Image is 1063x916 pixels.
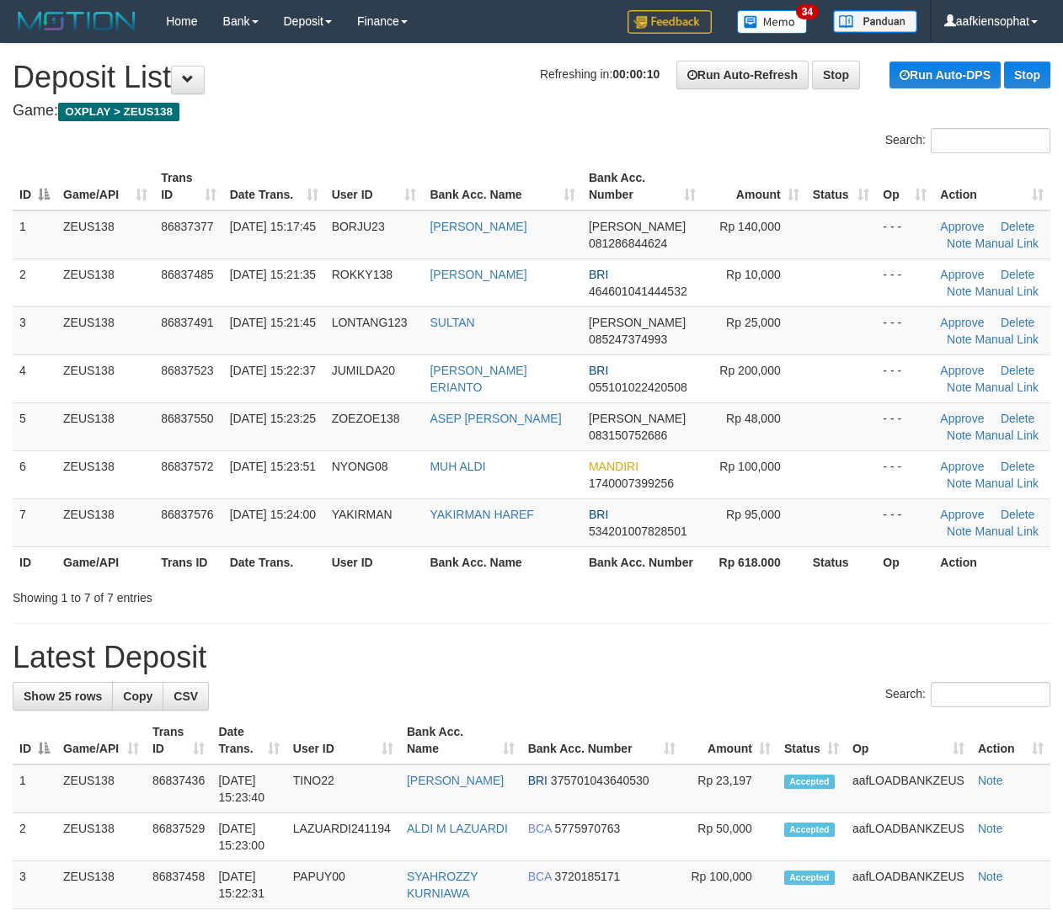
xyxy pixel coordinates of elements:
span: Rp 95,000 [726,508,781,521]
th: Game/API: activate to sort column ascending [56,162,154,210]
td: 3 [13,861,56,909]
h4: Game: [13,103,1050,120]
a: Copy [112,682,163,711]
span: Copy 464601041444532 to clipboard [589,285,687,298]
a: ASEP [PERSON_NAME] [430,412,561,425]
a: Delete [1001,364,1034,377]
span: [DATE] 15:24:00 [230,508,316,521]
span: OXPLAY > ZEUS138 [58,103,179,121]
td: - - - [876,306,933,354]
td: 86837436 [146,764,212,813]
th: Op: activate to sort column ascending [876,162,933,210]
a: Delete [1001,412,1034,425]
th: Action [933,546,1050,578]
td: ZEUS138 [56,210,154,259]
div: Showing 1 to 7 of 7 entries [13,583,430,606]
a: Note [978,870,1003,883]
input: Search: [931,128,1050,153]
th: Trans ID [154,546,222,578]
td: 2 [13,813,56,861]
a: Approve [940,220,984,233]
span: BRI [589,508,608,521]
label: Search: [885,128,1050,153]
img: panduan.png [833,10,917,33]
a: Show 25 rows [13,682,113,711]
a: Note [947,525,972,538]
a: Note [947,429,972,442]
span: ROKKY138 [332,268,393,281]
td: 5 [13,402,56,450]
a: ALDI M LAZUARDI [407,822,508,835]
span: BCA [528,870,552,883]
th: Date Trans. [223,546,325,578]
a: Note [947,285,972,298]
span: Rp 200,000 [719,364,780,377]
th: ID: activate to sort column descending [13,162,56,210]
span: [PERSON_NAME] [589,220,686,233]
span: Copy [123,690,152,703]
a: Delete [1001,316,1034,329]
th: Status: activate to sort column ascending [806,162,877,210]
td: 4 [13,354,56,402]
td: 3 [13,306,56,354]
span: JUMILDA20 [332,364,395,377]
a: Manual Link [975,381,1039,394]
span: 86837550 [161,412,213,425]
th: Date Trans.: activate to sort column ascending [223,162,325,210]
a: Approve [940,268,984,281]
td: 86837529 [146,813,212,861]
th: Bank Acc. Number [582,546,702,578]
td: Rp 100,000 [682,861,777,909]
label: Search: [885,682,1050,707]
th: Status [806,546,877,578]
th: Amount: activate to sort column ascending [682,716,777,764]
a: CSV [163,682,209,711]
span: [DATE] 15:23:25 [230,412,316,425]
a: Delete [1001,268,1034,281]
a: Note [978,774,1003,787]
td: [DATE] 15:23:00 [211,813,286,861]
span: 86837491 [161,316,213,329]
span: Rp 48,000 [726,412,781,425]
td: - - - [876,210,933,259]
th: Game/API [56,546,154,578]
img: Button%20Memo.svg [737,10,808,34]
a: MUH ALDI [430,460,485,473]
th: Date Trans.: activate to sort column ascending [211,716,286,764]
span: YAKIRMAN [332,508,393,521]
span: 86837377 [161,220,213,233]
td: Rp 50,000 [682,813,777,861]
span: [DATE] 15:23:51 [230,460,316,473]
td: ZEUS138 [56,306,154,354]
td: 86837458 [146,861,212,909]
span: Rp 140,000 [719,220,780,233]
th: Trans ID: activate to sort column ascending [146,716,212,764]
span: Rp 100,000 [719,460,780,473]
td: ZEUS138 [56,258,154,306]
a: Manual Link [975,525,1039,538]
td: ZEUS138 [56,450,154,498]
td: TINO22 [286,764,400,813]
th: User ID: activate to sort column ascending [286,716,400,764]
span: Copy 085247374993 to clipboard [589,333,667,346]
th: Amount: activate to sort column ascending [702,162,806,210]
td: [DATE] 15:22:31 [211,861,286,909]
td: PAPUY00 [286,861,400,909]
a: Manual Link [975,333,1039,346]
th: Trans ID: activate to sort column ascending [154,162,222,210]
a: Manual Link [975,477,1039,490]
td: 7 [13,498,56,546]
span: [DATE] 15:21:35 [230,268,316,281]
td: - - - [876,402,933,450]
span: Copy 081286844624 to clipboard [589,237,667,250]
td: ZEUS138 [56,861,146,909]
td: 6 [13,450,56,498]
img: Feedback.jpg [628,10,712,34]
span: Copy 055101022420508 to clipboard [589,381,687,394]
span: Accepted [784,775,835,789]
a: SULTAN [430,316,474,329]
a: Note [947,333,972,346]
td: ZEUS138 [56,354,154,402]
h1: Deposit List [13,61,1050,94]
td: - - - [876,498,933,546]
